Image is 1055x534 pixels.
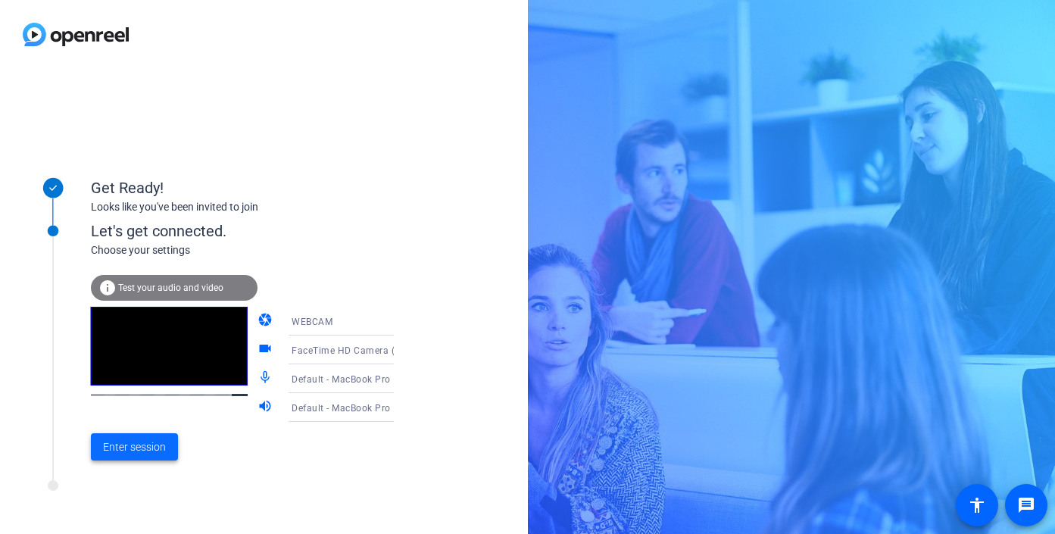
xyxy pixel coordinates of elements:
span: Default - MacBook Pro Speakers (Built-in) [292,401,474,414]
mat-icon: volume_up [258,398,276,417]
mat-icon: message [1017,496,1035,514]
mat-icon: camera [258,312,276,330]
span: WEBCAM [292,317,332,327]
mat-icon: mic_none [258,370,276,388]
button: Enter session [91,433,178,461]
div: Let's get connected. [91,220,425,242]
div: Get Ready! [91,176,394,199]
div: Looks like you've been invited to join [91,199,394,215]
mat-icon: info [98,279,117,297]
span: Test your audio and video [118,283,223,293]
span: Enter session [103,439,166,455]
span: FaceTime HD Camera (2C0E:82E3) [292,344,447,356]
mat-icon: accessibility [968,496,986,514]
span: Default - MacBook Pro Microphone (Built-in) [292,373,486,385]
div: Choose your settings [91,242,425,258]
mat-icon: videocam [258,341,276,359]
